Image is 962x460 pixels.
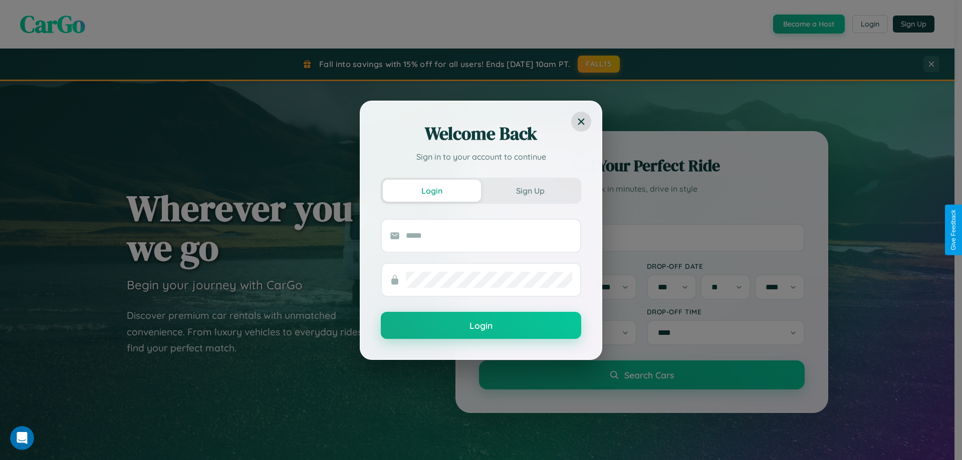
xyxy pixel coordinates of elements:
[10,426,34,450] iframe: Intercom live chat
[950,210,957,250] div: Give Feedback
[381,151,581,163] p: Sign in to your account to continue
[383,180,481,202] button: Login
[381,122,581,146] h2: Welcome Back
[381,312,581,339] button: Login
[481,180,579,202] button: Sign Up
